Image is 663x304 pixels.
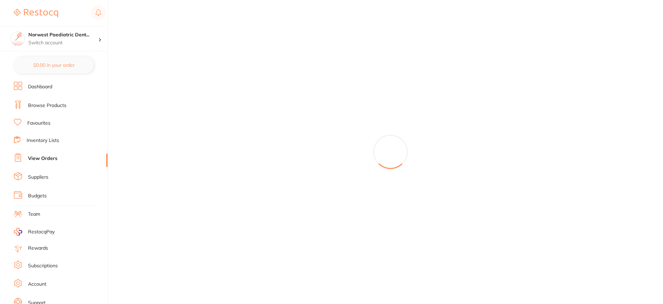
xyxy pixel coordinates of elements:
[28,245,48,252] a: Rewards
[28,32,98,38] h4: Norwest Paediatric Dentistry
[14,9,58,17] img: Restocq Logo
[28,83,52,90] a: Dashboard
[28,211,40,218] a: Team
[14,57,94,73] button: $0.00 in your order
[27,137,59,144] a: Inventory Lists
[28,193,47,199] a: Budgets
[14,5,58,21] a: Restocq Logo
[14,228,55,236] a: RestocqPay
[28,39,98,46] p: Switch account
[27,120,50,127] a: Favourites
[28,281,46,288] a: Account
[14,228,22,236] img: RestocqPay
[28,102,66,109] a: Browse Products
[28,262,58,269] a: Subscriptions
[28,229,55,235] span: RestocqPay
[28,174,48,181] a: Suppliers
[28,155,57,162] a: View Orders
[11,32,25,46] img: Norwest Paediatric Dentistry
